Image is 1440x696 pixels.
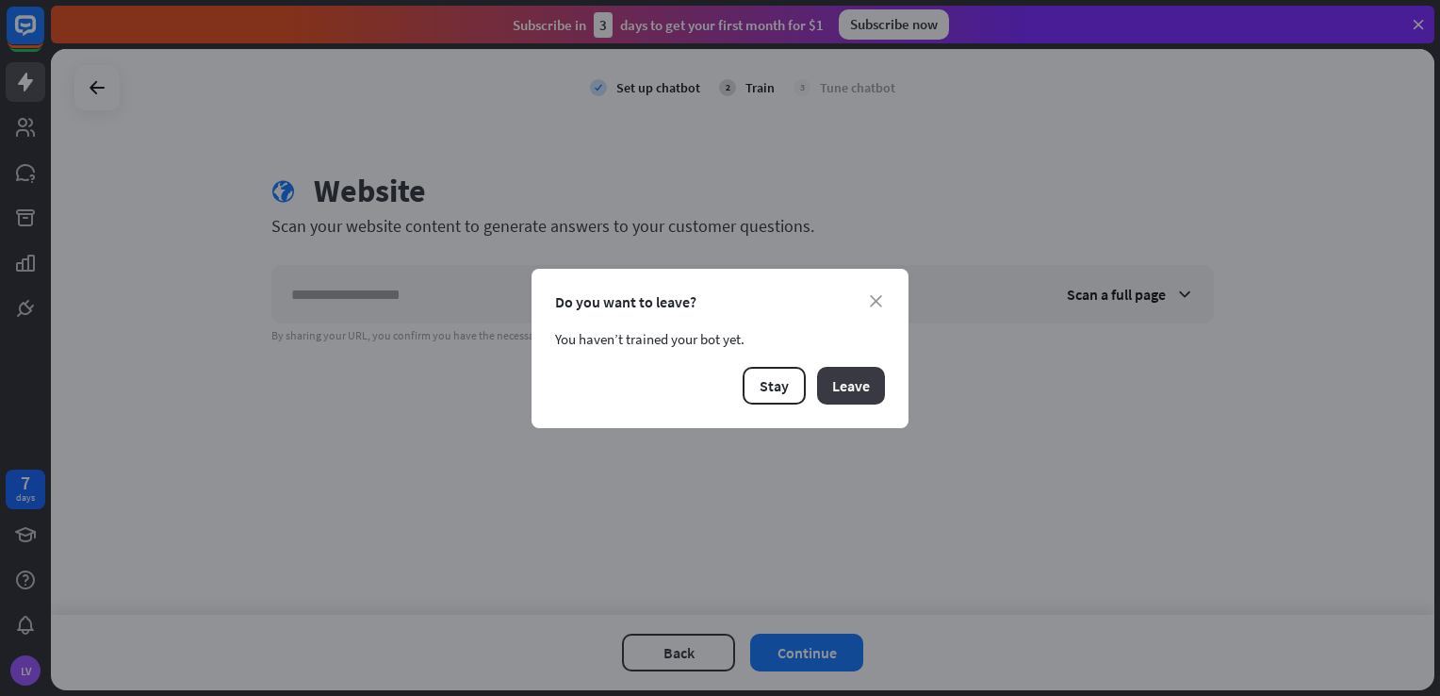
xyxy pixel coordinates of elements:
[870,295,882,307] i: close
[555,330,885,348] div: You haven’t trained your bot yet.
[15,8,72,64] button: Open LiveChat chat widget
[555,292,885,311] div: Do you want to leave?
[817,367,885,405] button: Leave
[743,367,806,405] button: Stay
